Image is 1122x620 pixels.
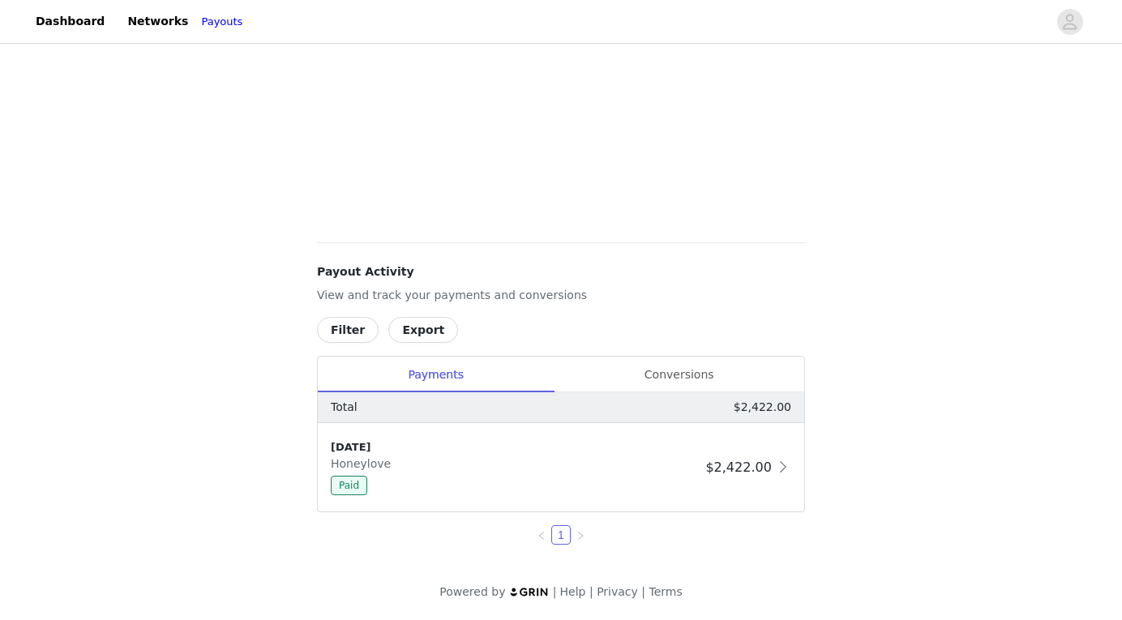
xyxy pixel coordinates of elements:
[388,317,458,343] button: Export
[554,357,804,393] div: Conversions
[317,287,805,304] p: View and track your payments and conversions
[439,585,505,598] span: Powered by
[317,263,805,280] h4: Payout Activity
[331,457,397,470] span: Honeylove
[201,14,242,30] a: Payouts
[589,585,593,598] span: |
[734,399,791,416] p: $2,422.00
[118,3,198,40] a: Networks
[553,585,557,598] span: |
[318,357,554,393] div: Payments
[552,526,570,544] a: 1
[331,439,699,455] div: [DATE]
[551,525,571,545] li: 1
[26,3,114,40] a: Dashboard
[597,585,638,598] a: Privacy
[331,476,367,495] span: Paid
[1062,9,1077,35] div: avatar
[571,525,590,545] li: Next Page
[537,531,546,541] i: icon: left
[509,587,550,597] img: logo
[641,585,645,598] span: |
[705,460,771,475] span: $2,422.00
[532,525,551,545] li: Previous Page
[649,585,682,598] a: Terms
[560,585,586,598] a: Help
[318,423,804,511] div: clickable-list-item
[317,317,379,343] button: Filter
[576,531,585,541] i: icon: right
[331,399,358,416] p: Total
